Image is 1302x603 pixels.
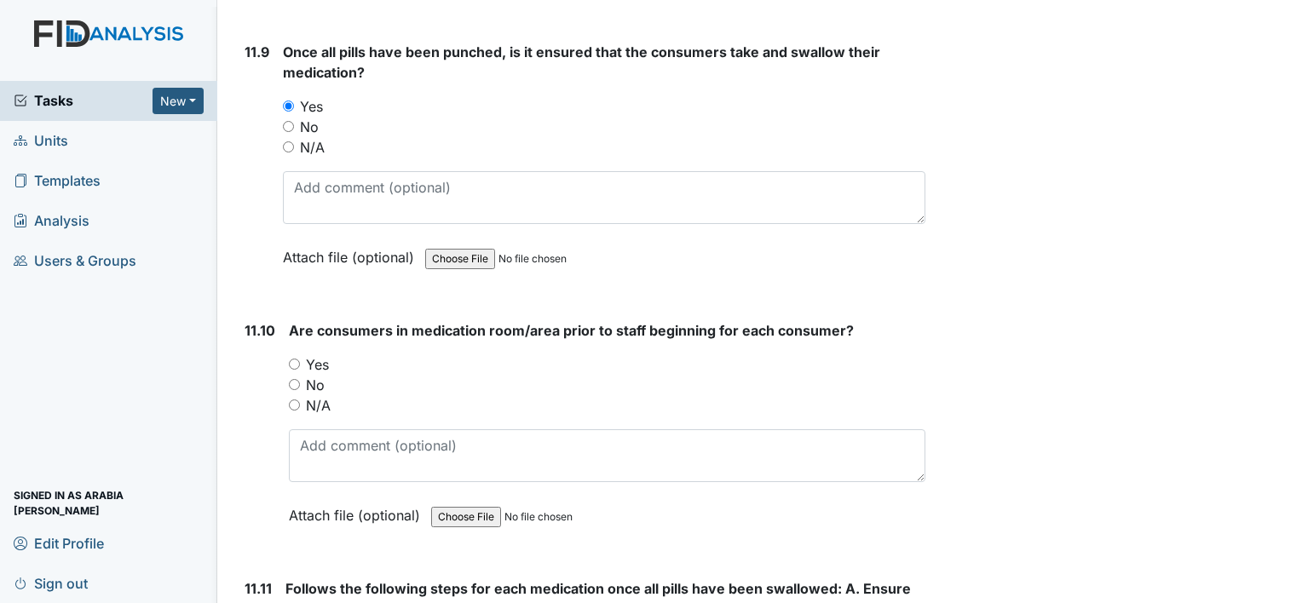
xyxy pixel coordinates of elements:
span: Signed in as Arabia [PERSON_NAME] [14,490,204,516]
input: Yes [289,359,300,370]
input: Yes [283,100,294,112]
input: N/A [283,141,294,152]
label: Yes [300,96,323,117]
label: N/A [306,395,331,416]
label: Attach file (optional) [289,496,427,525]
label: 11.9 [245,42,269,62]
label: N/A [300,137,325,158]
span: Users & Groups [14,248,136,274]
span: Are consumers in medication room/area prior to staff beginning for each consumer? [289,322,854,339]
button: New [153,88,204,114]
span: Units [14,128,68,154]
label: 11.10 [245,320,275,341]
input: No [283,121,294,132]
label: Yes [306,354,329,375]
span: Edit Profile [14,530,104,556]
span: Once all pills have been punched, is it ensured that the consumers take and swallow their medicat... [283,43,880,81]
span: Sign out [14,570,88,596]
a: Tasks [14,90,153,111]
input: N/A [289,399,300,411]
span: Analysis [14,208,89,234]
label: 11.11 [245,578,272,599]
label: No [300,117,319,137]
label: Attach file (optional) [283,238,421,267]
label: No [306,375,325,395]
input: No [289,379,300,390]
span: Templates [14,168,101,194]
